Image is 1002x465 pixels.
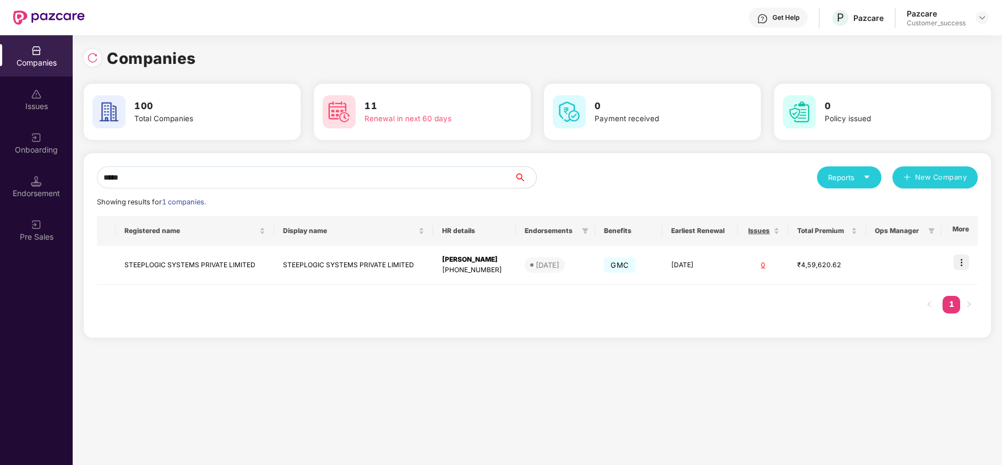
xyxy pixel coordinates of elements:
[116,216,274,246] th: Registered name
[926,224,937,237] span: filter
[662,216,738,246] th: Earliest Renewal
[274,246,433,285] td: STEEPLOGIC SYSTEMS PRIVATE LIMITED
[116,246,274,285] td: STEEPLOGIC SYSTEMS PRIVATE LIMITED
[662,246,738,285] td: [DATE]
[747,226,771,235] span: Issues
[738,216,788,246] th: Issues
[283,226,416,235] span: Display name
[595,99,725,113] h3: 0
[553,95,586,128] img: svg+xml;base64,PHN2ZyB4bWxucz0iaHR0cDovL3d3dy53My5vcmcvMjAwMC9zdmciIHdpZHRoPSI2MCIgaGVpZ2h0PSI2MC...
[595,216,662,246] th: Benefits
[87,52,98,63] img: svg+xml;base64,PHN2ZyBpZD0iUmVsb2FkLTMyeDMyIiB4bWxucz0iaHR0cDovL3d3dy53My5vcmcvMjAwMC9zdmciIHdpZH...
[442,255,508,265] div: [PERSON_NAME]
[514,173,536,182] span: search
[747,260,780,271] div: 0
[943,296,960,313] li: 1
[926,301,933,307] span: left
[788,216,866,246] th: Total Premium
[92,95,126,128] img: svg+xml;base64,PHN2ZyB4bWxucz0iaHR0cDovL3d3dy53My5vcmcvMjAwMC9zdmciIHdpZHRoPSI2MCIgaGVpZ2h0PSI2MC...
[31,89,42,100] img: svg+xml;base64,PHN2ZyBpZD0iSXNzdWVzX2Rpc2FibGVkIiB4bWxucz0iaHR0cDovL3d3dy53My5vcmcvMjAwMC9zdmciIH...
[442,265,508,275] div: [PHONE_NUMBER]
[124,226,257,235] span: Registered name
[514,166,537,188] button: search
[960,296,978,313] li: Next Page
[928,228,935,234] span: filter
[107,46,196,71] h1: Companies
[943,296,960,312] a: 1
[978,13,987,22] img: svg+xml;base64,PHN2ZyBpZD0iRHJvcGRvd24tMzJ4MzIiIHhtbG5zPSJodHRwOi8vd3d3LnczLm9yZy8yMDAwL3N2ZyIgd2...
[797,260,857,271] div: ₹4,59,620.62
[134,99,264,113] h3: 100
[274,216,433,246] th: Display name
[907,19,966,28] div: Customer_success
[134,113,264,125] div: Total Companies
[825,99,955,113] h3: 0
[31,219,42,230] img: svg+xml;base64,PHN2ZyB3aWR0aD0iMjAiIGhlaWdodD0iMjAiIHZpZXdCb3g9IjAgMCAyMCAyMCIgZmlsbD0ibm9uZSIgeG...
[954,255,969,270] img: icon
[364,113,494,125] div: Renewal in next 60 days
[941,216,978,246] th: More
[892,166,978,188] button: plusNew Company
[907,8,966,19] div: Pazcare
[853,13,884,23] div: Pazcare
[582,228,589,234] span: filter
[364,99,494,113] h3: 11
[837,11,844,24] span: P
[875,226,924,235] span: Ops Manager
[580,224,591,237] span: filter
[604,257,635,273] span: GMC
[595,113,725,125] div: Payment received
[921,296,938,313] button: left
[757,13,768,24] img: svg+xml;base64,PHN2ZyBpZD0iSGVscC0zMngzMiIgeG1sbnM9Imh0dHA6Ly93d3cudzMub3JnLzIwMDAvc3ZnIiB3aWR0aD...
[13,10,85,25] img: New Pazcare Logo
[536,259,559,271] div: [DATE]
[960,296,978,313] button: right
[323,95,356,128] img: svg+xml;base64,PHN2ZyB4bWxucz0iaHR0cDovL3d3dy53My5vcmcvMjAwMC9zdmciIHdpZHRoPSI2MCIgaGVpZ2h0PSI2MC...
[433,216,516,246] th: HR details
[915,172,967,183] span: New Company
[921,296,938,313] li: Previous Page
[797,226,849,235] span: Total Premium
[31,176,42,187] img: svg+xml;base64,PHN2ZyB3aWR0aD0iMTQuNSIgaGVpZ2h0PSIxNC41IiB2aWV3Qm94PSIwIDAgMTYgMTYiIGZpbGw9Im5vbm...
[863,174,870,181] span: caret-down
[97,198,206,206] span: Showing results for
[31,45,42,56] img: svg+xml;base64,PHN2ZyBpZD0iQ29tcGFuaWVzIiB4bWxucz0iaHR0cDovL3d3dy53My5vcmcvMjAwMC9zdmciIHdpZHRoPS...
[525,226,578,235] span: Endorsements
[31,132,42,143] img: svg+xml;base64,PHN2ZyB3aWR0aD0iMjAiIGhlaWdodD0iMjAiIHZpZXdCb3g9IjAgMCAyMCAyMCIgZmlsbD0ibm9uZSIgeG...
[825,113,955,125] div: Policy issued
[783,95,816,128] img: svg+xml;base64,PHN2ZyB4bWxucz0iaHR0cDovL3d3dy53My5vcmcvMjAwMC9zdmciIHdpZHRoPSI2MCIgaGVpZ2h0PSI2MC...
[966,301,972,307] span: right
[828,172,870,183] div: Reports
[903,174,911,182] span: plus
[772,13,799,22] div: Get Help
[162,198,206,206] span: 1 companies.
